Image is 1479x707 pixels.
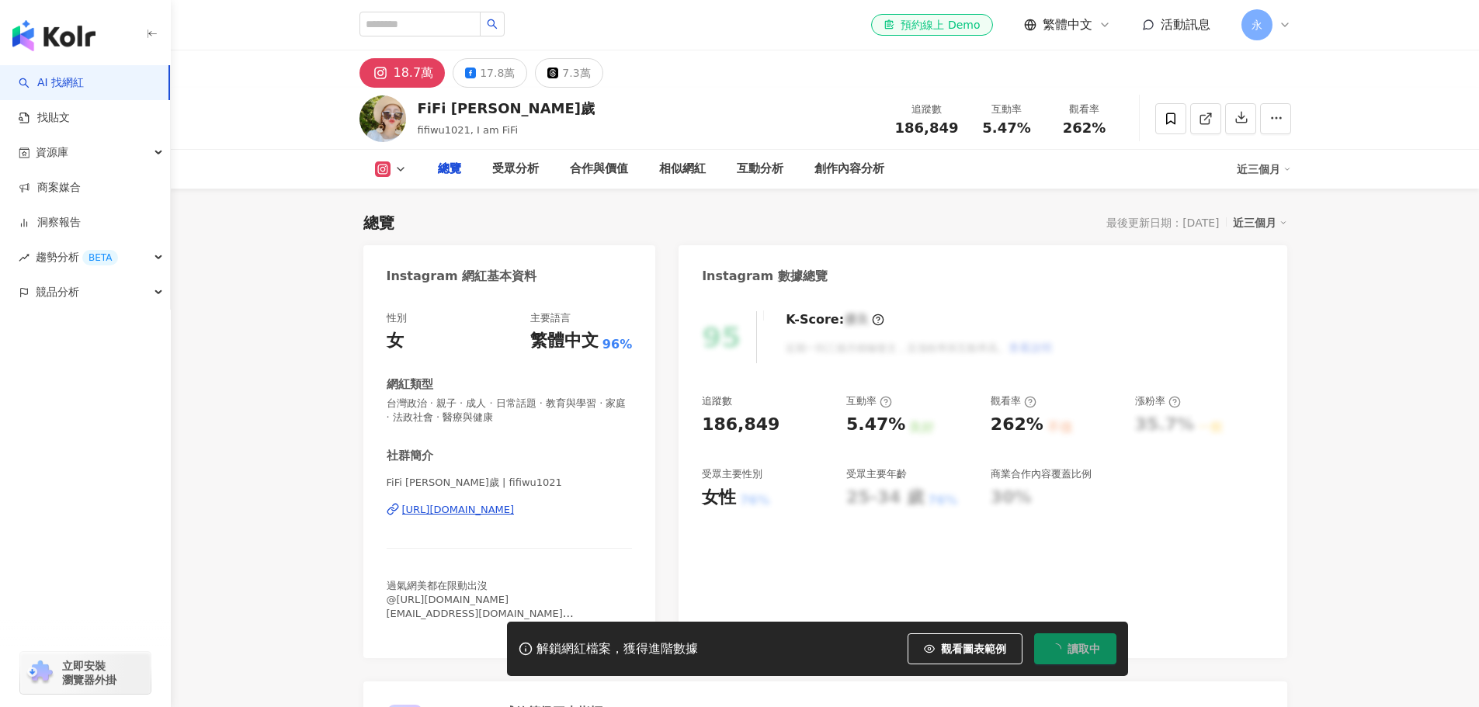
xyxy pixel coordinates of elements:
span: FiFi [PERSON_NAME]歲 | fifiwu1021 [387,476,633,490]
div: 近三個月 [1233,213,1287,233]
div: 互動分析 [737,160,783,178]
span: 186,849 [895,120,959,136]
a: [URL][DOMAIN_NAME] [387,503,633,517]
a: 預約線上 Demo [871,14,992,36]
div: 解鎖網紅檔案，獲得進階數據 [536,641,698,657]
a: 商案媒合 [19,180,81,196]
div: 網紅類型 [387,376,433,393]
div: 5.47% [846,413,905,437]
div: 女 [387,329,404,353]
div: 繁體中文 [530,329,599,353]
button: 讀取中 [1034,633,1116,664]
div: 觀看率 [1055,102,1114,117]
span: fifiwu1021, I am FiFi [418,124,519,136]
span: 立即安裝 瀏覽器外掛 [62,659,116,687]
div: 受眾主要年齡 [846,467,907,481]
span: 262% [1063,120,1106,136]
div: BETA [82,250,118,265]
span: search [487,19,498,29]
div: 186,849 [702,413,779,437]
span: 繁體中文 [1043,16,1092,33]
a: chrome extension立即安裝 瀏覽器外掛 [20,652,151,694]
div: 總覽 [438,160,461,178]
div: 追蹤數 [895,102,959,117]
div: 相似網紅 [659,160,706,178]
div: 社群簡介 [387,448,433,464]
span: 競品分析 [36,275,79,310]
a: searchAI 找網紅 [19,75,84,91]
span: 永 [1252,16,1262,33]
div: 最後更新日期：[DATE] [1106,217,1219,229]
div: 商業合作內容覆蓋比例 [991,467,1092,481]
a: 洞察報告 [19,215,81,230]
img: KOL Avatar [359,95,406,142]
div: 主要語言 [530,311,571,325]
div: 受眾分析 [492,160,539,178]
span: 過氣網美都在限動出沒 @[URL][DOMAIN_NAME] [EMAIL_ADDRESS][DOMAIN_NAME] 好買的在這裡👇 [387,580,574,634]
span: 5.47% [982,120,1030,136]
div: 創作內容分析 [814,160,884,178]
div: 女性 [702,486,736,510]
span: 活動訊息 [1161,17,1210,32]
div: Instagram 網紅基本資料 [387,268,537,285]
div: 合作與價值 [570,160,628,178]
div: 7.3萬 [562,62,590,84]
div: K-Score : [786,311,884,328]
button: 觀看圖表範例 [908,633,1022,664]
div: Instagram 數據總覽 [702,268,828,285]
button: 18.7萬 [359,58,446,88]
div: [URL][DOMAIN_NAME] [402,503,515,517]
a: 找貼文 [19,110,70,126]
div: 17.8萬 [480,62,515,84]
div: 262% [991,413,1043,437]
div: FiFi [PERSON_NAME]歲 [418,99,595,118]
div: 近三個月 [1237,157,1291,182]
button: 17.8萬 [453,58,527,88]
img: chrome extension [25,660,55,685]
span: 趨勢分析 [36,240,118,275]
span: rise [19,252,30,263]
div: 互動率 [977,102,1036,117]
div: 觀看率 [991,394,1036,408]
span: 觀看圖表範例 [941,643,1006,655]
div: 性別 [387,311,407,325]
div: 預約線上 Demo [884,17,980,33]
span: 96% [602,336,632,353]
span: 台灣政治 · 親子 · 成人 · 日常話題 · 教育與學習 · 家庭 · 法政社會 · 醫療與健康 [387,397,633,425]
div: 18.7萬 [394,62,434,84]
div: 互動率 [846,394,892,408]
div: 總覽 [363,212,394,234]
button: 7.3萬 [535,58,602,88]
div: 受眾主要性別 [702,467,762,481]
span: 資源庫 [36,135,68,170]
span: loading [1048,641,1063,656]
div: 追蹤數 [702,394,732,408]
img: logo [12,20,95,51]
div: 漲粉率 [1135,394,1181,408]
span: 讀取中 [1068,643,1100,655]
